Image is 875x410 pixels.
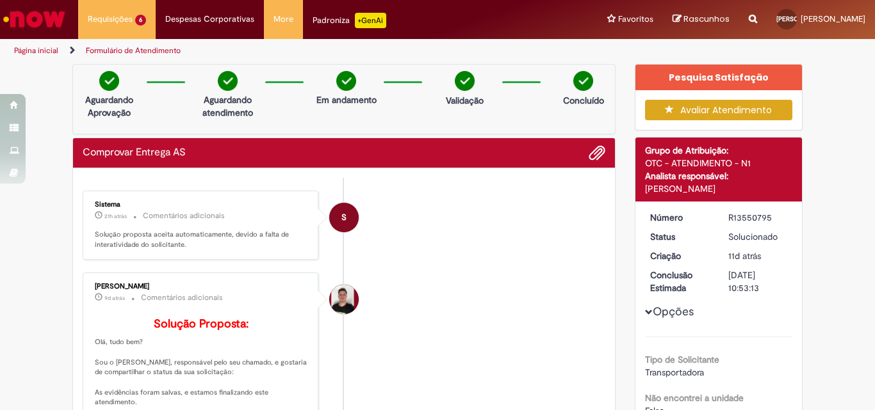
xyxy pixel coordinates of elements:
p: Aguardando atendimento [197,93,259,119]
span: Requisições [88,13,133,26]
span: 11d atrás [728,250,761,262]
div: System [329,203,359,232]
a: Rascunhos [673,13,730,26]
span: 6 [135,15,146,26]
time: 22/09/2025 09:47:44 [104,294,125,302]
img: check-circle-green.png [455,71,475,91]
b: Solução Proposta: [154,317,249,331]
div: 19/09/2025 13:53:10 [728,249,788,262]
b: Não encontrei a unidade [645,392,744,404]
p: Solução proposta aceita automaticamente, devido a falta de interatividade do solicitante. [95,230,308,249]
p: Validação [446,94,484,107]
span: 21h atrás [104,212,127,220]
div: Sistema [95,201,308,209]
div: Pesquisa Satisfação [635,65,803,90]
div: [DATE] 10:53:13 [728,269,788,294]
div: R13550795 [728,211,788,224]
small: Comentários adicionais [141,292,223,303]
span: More [274,13,293,26]
span: Rascunhos [683,13,730,25]
div: [PERSON_NAME] [95,283,308,290]
p: Aguardando Aprovação [78,93,140,119]
a: Página inicial [14,45,58,56]
time: 19/09/2025 13:53:10 [728,250,761,262]
button: Avaliar Atendimento [645,100,793,120]
small: Comentários adicionais [143,210,225,221]
span: [PERSON_NAME] [776,15,826,23]
ul: Trilhas de página [10,39,574,63]
div: Grupo de Atribuição: [645,144,793,157]
span: [PERSON_NAME] [801,13,865,24]
h2: Comprovar Entrega AS Histórico de tíquete [83,147,186,159]
div: [PERSON_NAME] [645,182,793,195]
div: Padroniza [313,13,386,28]
p: Em andamento [316,93,377,106]
span: Favoritos [618,13,653,26]
b: Tipo de Solicitante [645,354,719,365]
span: Transportadora [645,367,704,378]
img: check-circle-green.png [573,71,593,91]
p: Concluído [563,94,604,107]
span: 9d atrás [104,294,125,302]
span: Despesas Corporativas [165,13,254,26]
a: Formulário de Atendimento [86,45,181,56]
span: S [341,202,347,233]
img: ServiceNow [1,6,67,32]
dt: Número [641,211,719,224]
img: check-circle-green.png [99,71,119,91]
div: Matheus Henrique Drudi [329,285,359,314]
img: check-circle-green.png [336,71,356,91]
button: Adicionar anexos [589,145,605,161]
time: 29/09/2025 16:47:44 [104,212,127,220]
div: OTC - ATENDIMENTO - N1 [645,157,793,170]
div: Solucionado [728,230,788,243]
img: check-circle-green.png [218,71,238,91]
dt: Status [641,230,719,243]
dt: Criação [641,249,719,262]
dt: Conclusão Estimada [641,269,719,294]
p: +GenAi [355,13,386,28]
div: Analista responsável: [645,170,793,182]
